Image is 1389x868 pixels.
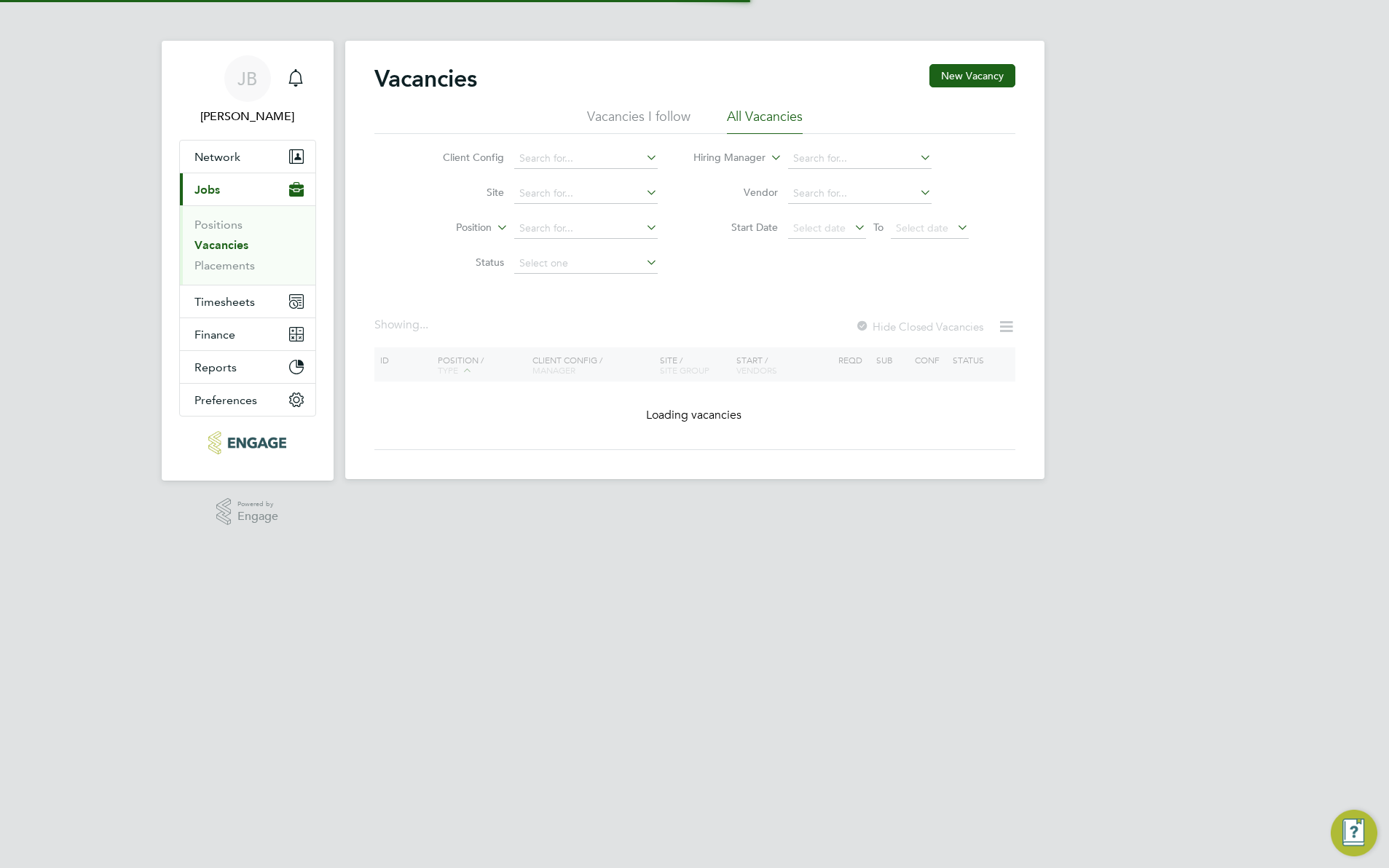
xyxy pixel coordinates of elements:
[727,108,803,134] li: All Vacancies
[374,64,477,93] h2: Vacancies
[514,253,658,274] input: Select one
[179,55,316,125] a: JB[PERSON_NAME]
[216,498,278,526] a: Powered byEngage
[180,285,315,317] button: Timesheets
[420,317,428,332] span: ...
[374,317,431,333] div: Showing
[694,221,778,234] label: Start Date
[180,384,315,416] button: Preferences
[793,221,846,234] span: Select date
[180,351,315,383] button: Reports
[194,183,220,197] span: Jobs
[420,151,504,164] label: Client Config
[929,64,1015,87] button: New Vacancy
[1331,810,1377,856] button: Engage Resource Center
[788,149,932,169] input: Search for...
[788,184,932,204] input: Search for...
[180,141,315,173] button: Network
[194,218,243,232] a: Positions
[420,256,504,269] label: Status
[194,295,255,309] span: Timesheets
[237,69,257,88] span: JB
[194,328,235,342] span: Finance
[408,221,492,235] label: Position
[855,320,983,334] label: Hide Closed Vacancies
[420,186,504,199] label: Site
[194,150,240,164] span: Network
[180,173,315,205] button: Jobs
[694,186,778,199] label: Vendor
[869,218,888,237] span: To
[514,218,658,239] input: Search for...
[237,510,278,523] span: Engage
[179,108,316,125] span: Josh Boulding
[514,149,658,169] input: Search for...
[162,41,334,481] nav: Main navigation
[194,360,237,374] span: Reports
[179,431,316,454] a: Go to home page
[194,238,248,252] a: Vacancies
[180,205,315,285] div: Jobs
[237,498,278,510] span: Powered by
[514,184,658,204] input: Search for...
[194,259,255,272] a: Placements
[587,108,690,134] li: Vacancies I follow
[208,431,286,454] img: protocol-logo-retina.png
[180,318,315,350] button: Finance
[896,221,948,234] span: Select date
[682,151,766,165] label: Hiring Manager
[194,393,257,407] span: Preferences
